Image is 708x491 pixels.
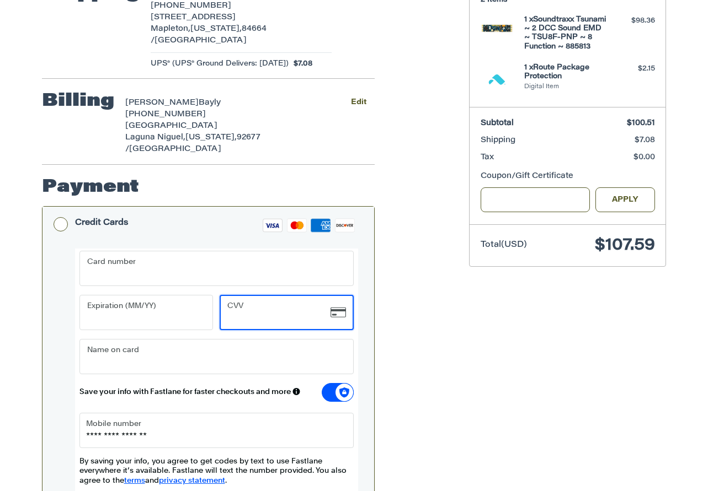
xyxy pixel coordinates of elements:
[342,95,375,111] button: Edit
[481,154,494,161] span: Tax
[627,120,655,127] span: $100.51
[125,111,206,118] span: [PHONE_NUMBER]
[42,176,139,198] h2: Payment
[481,137,515,144] span: Shipping
[481,171,655,182] div: Coupon/Gift Certificate
[595,187,655,212] button: Apply
[634,154,655,161] span: $0.00
[42,90,114,112] h2: Billing
[611,15,655,26] div: $98.36
[155,37,247,45] span: [GEOGRAPHIC_DATA]
[75,214,129,232] div: Credit Cards
[129,145,221,153] span: [GEOGRAPHIC_DATA]
[289,58,313,69] span: $7.08
[87,296,190,329] iframe: Secure Credit Card Frame - Expiration Date
[481,120,514,127] span: Subtotal
[125,122,217,130] span: [GEOGRAPHIC_DATA]
[190,25,242,33] span: [US_STATE],
[125,99,199,107] span: [PERSON_NAME]
[635,137,655,144] span: $7.08
[151,14,236,21] span: [STREET_ADDRESS]
[125,134,260,153] span: 92677 /
[595,238,655,254] span: $107.59
[524,63,609,82] h4: 1 x Route Package Protection
[125,134,185,142] span: Laguna Niguel,
[185,134,237,142] span: [US_STATE],
[481,241,527,249] span: Total (USD)
[524,83,609,92] li: Digital Item
[228,296,331,329] iframe: Secure Credit Card Frame - CVV
[151,2,231,10] span: [PHONE_NUMBER]
[87,340,330,373] iframe: Secure Credit Card Frame - Cardholder Name
[524,15,609,51] h4: 1 x Soundtraxx Tsunami ~ 2 DCC Sound EMD ~ TSU8F-PNP ~ 8 Function ~ 885813
[481,187,590,212] input: Gift Certificate or Coupon Code
[151,25,190,33] span: Mapleton,
[199,99,221,107] span: Bayly
[151,58,289,69] span: UPS® (UPS® Ground Delivers: [DATE])
[611,63,655,74] div: $2.15
[87,252,330,285] iframe: Secure Credit Card Frame - Credit Card Number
